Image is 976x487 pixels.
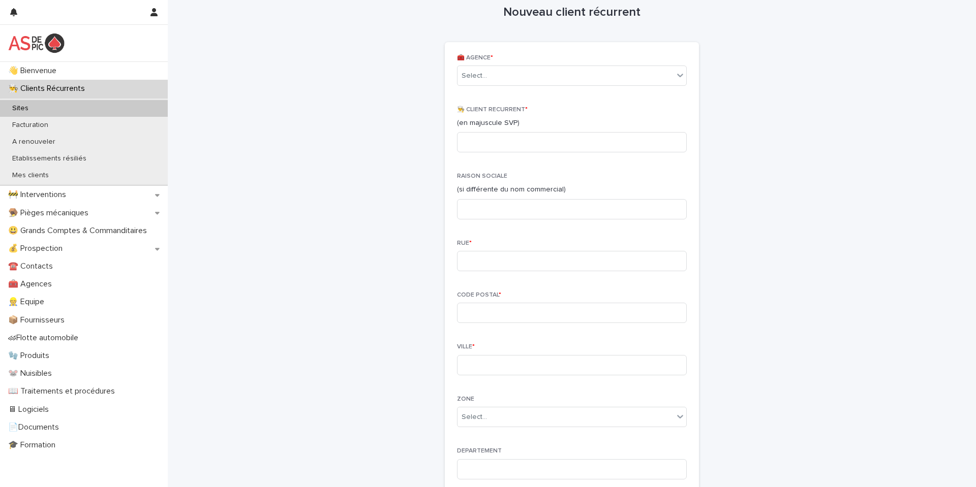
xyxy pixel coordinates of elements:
[4,315,73,325] p: 📦 Fournisseurs
[4,279,60,289] p: 🧰 Agences
[445,5,699,20] h1: Nouveau client récurrent
[4,333,86,343] p: 🏎Flotte automobile
[4,244,71,253] p: 💰 Prospection
[457,184,687,195] p: (si différente du nom commercial)
[4,190,74,200] p: 🚧 Interventions
[4,423,67,432] p: 📄Documents
[457,173,507,179] span: RAISON SOCIALE
[4,297,52,307] p: 👷 Equipe
[462,412,487,423] div: Select...
[457,344,475,350] span: VILLE
[4,138,64,146] p: A renouveler
[4,104,37,113] p: Sites
[457,396,474,402] span: ZONE
[4,351,57,361] p: 🧤 Produits
[4,84,93,93] p: 👨‍🍳 Clients Récurrents
[4,121,56,129] p: Facturation
[4,386,123,396] p: 📖 Traitements et procédures
[4,262,61,271] p: ☎️ Contacts
[8,33,65,53] img: yKcqic14S0S6KrLdrqO6
[457,240,472,246] span: RUE
[4,66,65,76] p: 👋 Bienvenue
[4,208,97,218] p: 🪤 Pièges mécaniques
[457,118,687,128] p: (en majuscule SVP)
[4,226,155,236] p: 😃 Grands Comptes & Commanditaires
[4,440,64,450] p: 🎓 Formation
[457,107,528,113] span: 👨‍🍳 CLIENT RECURRENT
[4,154,95,163] p: Etablissements résiliés
[4,405,57,414] p: 🖥 Logiciels
[462,71,487,81] div: Select...
[457,448,502,454] span: DEPARTEMENT
[457,55,493,61] span: 🧰 AGENCE
[4,171,57,180] p: Mes clients
[457,292,501,298] span: CODE POSTAL
[4,369,60,378] p: 🐭 Nuisibles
